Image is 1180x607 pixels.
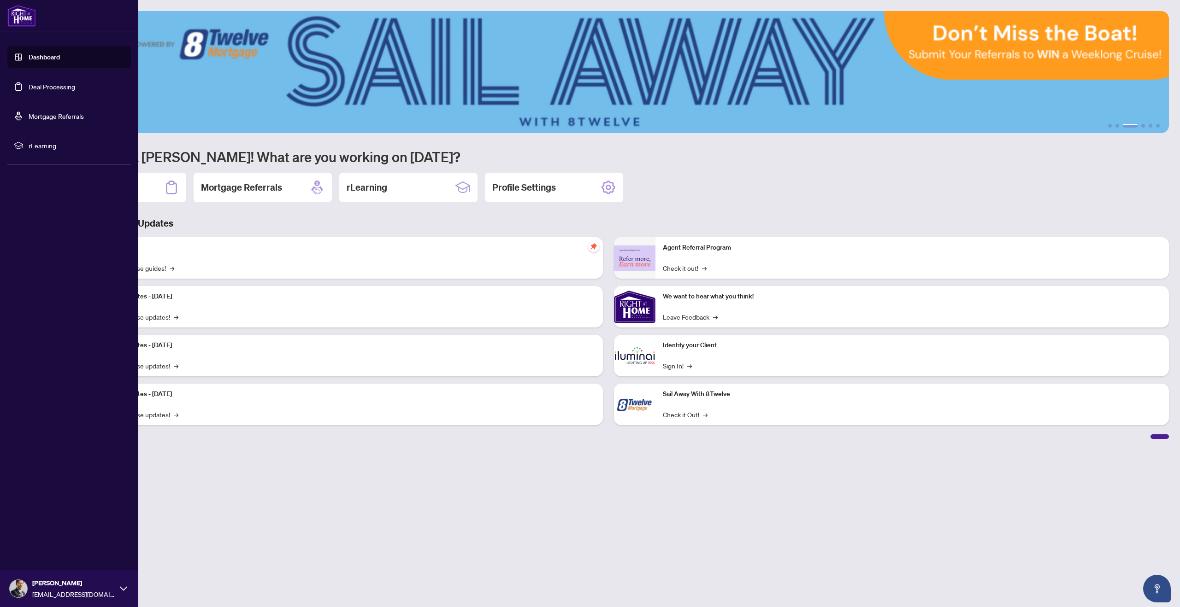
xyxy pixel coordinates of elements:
[663,263,707,273] a: Check it out!→
[174,409,178,420] span: →
[32,589,115,599] span: [EMAIL_ADDRESS][DOMAIN_NAME]
[663,409,708,420] a: Check it Out!→
[614,335,655,376] img: Identify your Client
[32,578,115,588] span: [PERSON_NAME]
[1149,124,1152,128] button: 5
[1115,124,1119,128] button: 2
[174,361,178,371] span: →
[29,82,75,91] a: Deal Processing
[713,312,718,322] span: →
[702,263,707,273] span: →
[174,312,178,322] span: →
[1123,124,1138,128] button: 3
[1143,575,1171,602] button: Open asap
[663,340,1162,350] p: Identify your Client
[588,241,599,252] span: pushpin
[97,243,596,253] p: Self-Help
[614,245,655,271] img: Agent Referral Program
[1108,124,1112,128] button: 1
[48,11,1169,133] img: Slide 2
[29,112,84,120] a: Mortgage Referrals
[10,580,27,597] img: Profile Icon
[492,181,556,194] h2: Profile Settings
[170,263,174,273] span: →
[663,361,692,371] a: Sign In!→
[703,409,708,420] span: →
[1156,124,1160,128] button: 6
[1141,124,1145,128] button: 4
[29,53,60,61] a: Dashboard
[347,181,387,194] h2: rLearning
[201,181,282,194] h2: Mortgage Referrals
[663,243,1162,253] p: Agent Referral Program
[97,389,596,399] p: Platform Updates - [DATE]
[614,286,655,327] img: We want to hear what you think!
[663,389,1162,399] p: Sail Away With 8Twelve
[687,361,692,371] span: →
[29,140,124,151] span: rLearning
[614,384,655,425] img: Sail Away With 8Twelve
[663,312,718,322] a: Leave Feedback→
[48,217,1169,230] h3: Brokerage & Industry Updates
[97,292,596,302] p: Platform Updates - [DATE]
[48,148,1169,165] h1: Welcome back [PERSON_NAME]! What are you working on [DATE]?
[97,340,596,350] p: Platform Updates - [DATE]
[7,5,36,27] img: logo
[663,292,1162,302] p: We want to hear what you think!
